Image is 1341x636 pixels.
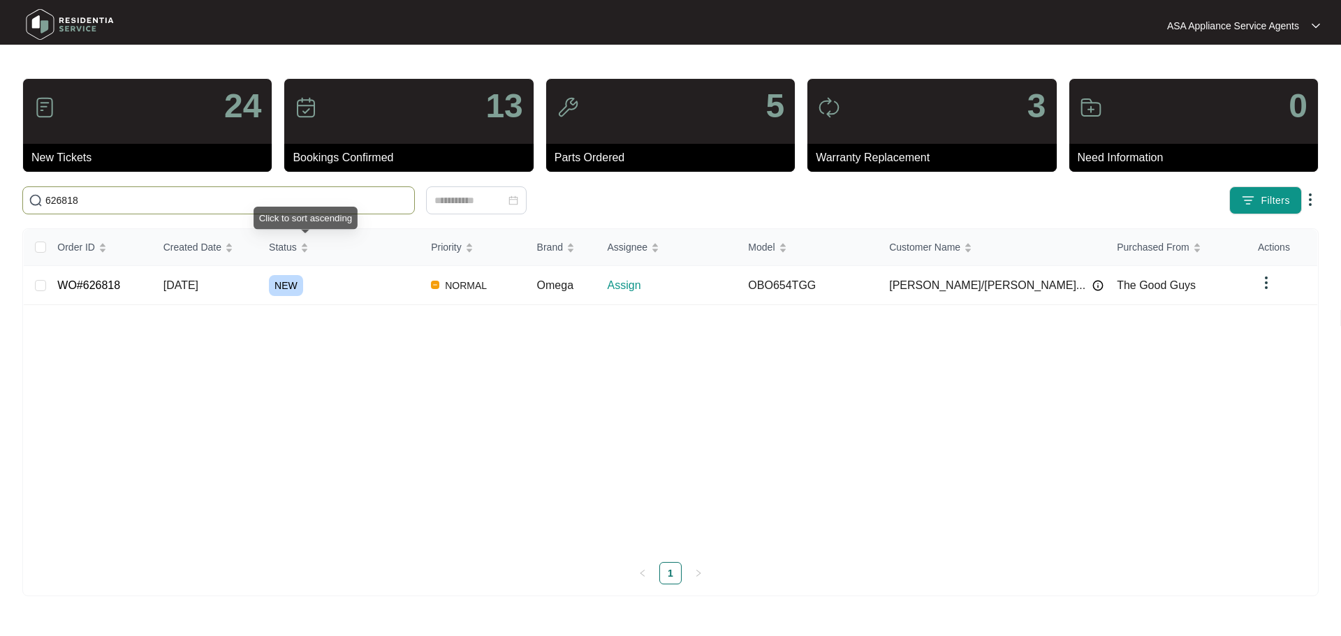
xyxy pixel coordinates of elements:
[1258,274,1275,291] img: dropdown arrow
[1289,89,1307,123] p: 0
[57,239,95,255] span: Order ID
[765,89,784,123] p: 5
[1247,229,1317,266] th: Actions
[631,562,654,584] button: left
[163,239,221,255] span: Created Date
[21,3,119,45] img: residentia service logo
[889,277,1085,294] span: [PERSON_NAME]/[PERSON_NAME]...
[163,279,198,291] span: [DATE]
[737,229,878,266] th: Model
[46,229,152,266] th: Order ID
[1261,193,1290,208] span: Filters
[1092,280,1104,291] img: Info icon
[816,149,1056,166] p: Warranty Replacement
[537,279,573,291] span: Omega
[34,96,56,119] img: icon
[687,562,710,584] li: Next Page
[1117,279,1196,291] span: The Good Guys
[1229,186,1302,214] button: filter iconFilters
[555,149,795,166] p: Parts Ordered
[1302,191,1319,208] img: dropdown arrow
[431,281,439,289] img: Vercel Logo
[660,563,681,584] a: 1
[1167,19,1299,33] p: ASA Appliance Service Agents
[295,96,317,119] img: icon
[737,266,878,305] td: OBO654TGG
[596,229,738,266] th: Assignee
[537,239,563,255] span: Brand
[45,193,409,208] input: Search by Order Id, Assignee Name, Customer Name, Brand and Model
[1078,149,1318,166] p: Need Information
[889,239,960,255] span: Customer Name
[420,229,525,266] th: Priority
[608,239,648,255] span: Assignee
[878,229,1106,266] th: Customer Name
[293,149,533,166] p: Bookings Confirmed
[748,239,775,255] span: Model
[31,149,272,166] p: New Tickets
[29,193,43,207] img: search-icon
[57,279,120,291] a: WO#626818
[659,562,682,584] li: 1
[1117,239,1189,255] span: Purchased From
[269,239,297,255] span: Status
[557,96,579,119] img: icon
[638,569,647,577] span: left
[1080,96,1102,119] img: icon
[258,229,420,266] th: Status
[1106,229,1247,266] th: Purchased From
[431,239,462,255] span: Priority
[1241,193,1255,207] img: filter icon
[485,89,522,123] p: 13
[687,562,710,584] button: right
[1312,22,1320,29] img: dropdown arrow
[526,229,596,266] th: Brand
[818,96,840,119] img: icon
[1027,89,1046,123] p: 3
[224,89,261,123] p: 24
[608,277,738,294] p: Assign
[251,205,360,229] div: Click to sort ascending
[152,229,258,266] th: Created Date
[631,562,654,584] li: Previous Page
[269,275,303,296] span: NEW
[694,569,703,577] span: right
[439,277,492,294] span: NORMAL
